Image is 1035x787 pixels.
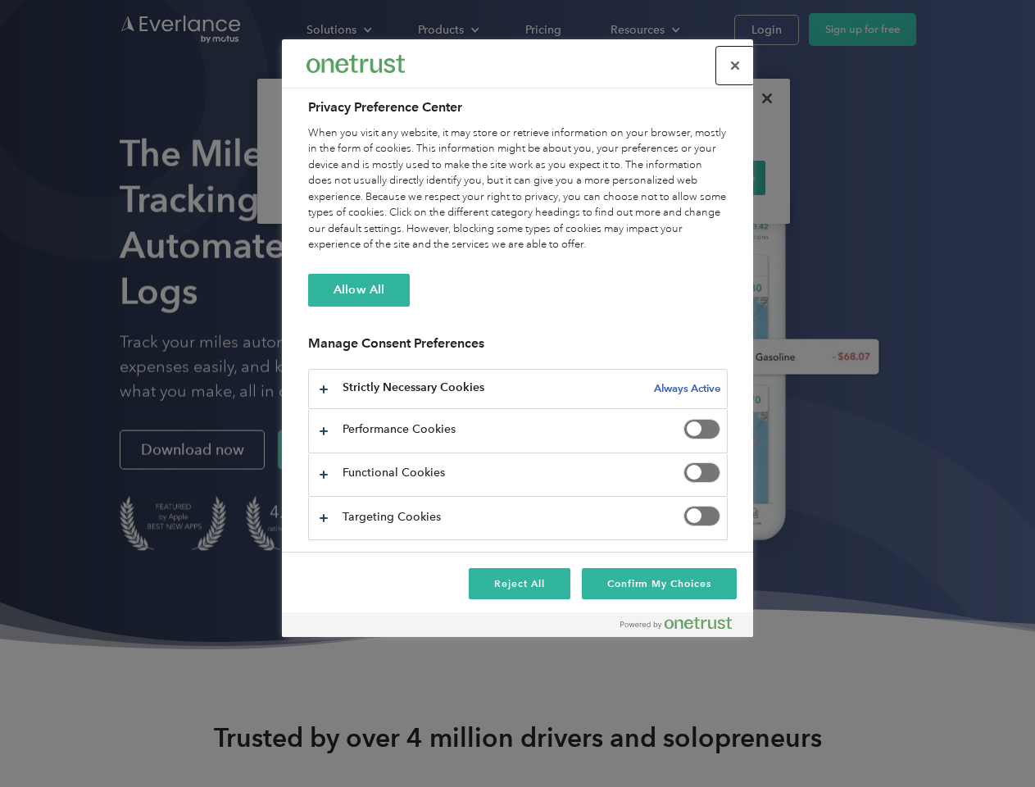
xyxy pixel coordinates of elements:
[282,39,753,637] div: Preference center
[308,98,728,117] h2: Privacy Preference Center
[308,125,728,253] div: When you visit any website, it may store or retrieve information on your browser, mostly in the f...
[282,39,753,637] div: Privacy Preference Center
[582,568,737,599] button: Confirm My Choices
[717,48,753,84] button: Close
[306,48,405,80] div: Everlance
[620,616,732,630] img: Powered by OneTrust Opens in a new Tab
[308,274,410,307] button: Allow All
[620,616,745,637] a: Powered by OneTrust Opens in a new Tab
[306,55,405,72] img: Everlance
[308,335,728,361] h3: Manage Consent Preferences
[469,568,570,599] button: Reject All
